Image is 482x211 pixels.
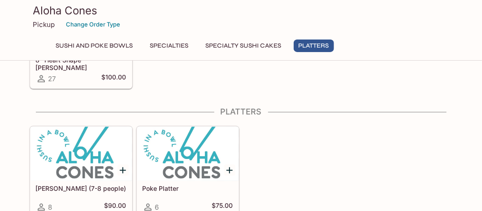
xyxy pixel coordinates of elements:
[224,164,235,176] button: Add Poke Platter
[137,127,239,180] div: Poke Platter
[48,75,56,83] span: 27
[201,40,287,52] button: Specialty Sushi Cakes
[36,56,126,71] h5: 8" Heart Shape [PERSON_NAME]
[143,185,233,192] h5: Poke Platter
[30,107,453,117] h4: Platters
[30,127,132,180] div: Sashimi Platter (7-8 people)
[33,4,449,18] h3: Aloha Cones
[51,40,138,52] button: Sushi and Poke Bowls
[102,73,126,84] h5: $100.00
[33,20,55,29] p: Pickup
[145,40,194,52] button: Specialties
[294,40,334,52] button: Platters
[117,164,129,176] button: Add Sashimi Platter (7-8 people)
[62,18,125,31] button: Change Order Type
[36,185,126,192] h5: [PERSON_NAME] (7-8 people)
